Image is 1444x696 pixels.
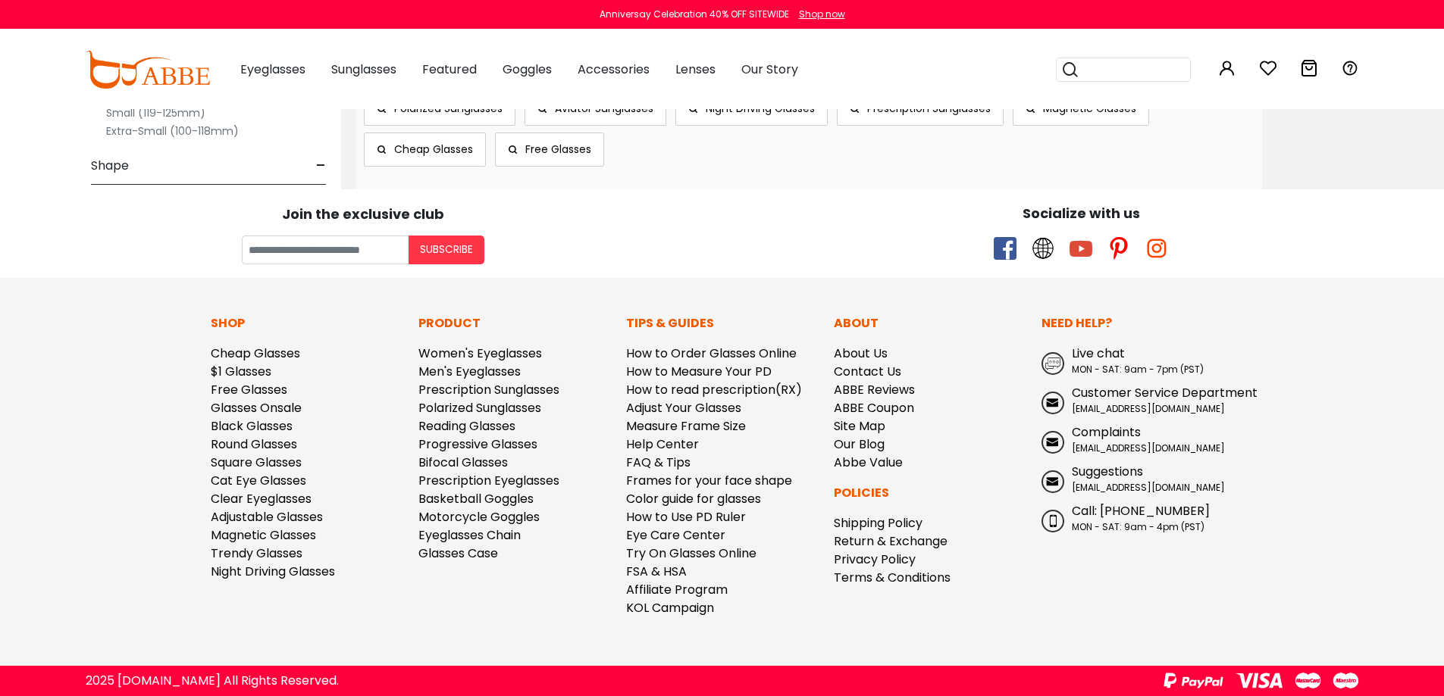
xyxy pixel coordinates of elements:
span: Complaints [1072,423,1141,441]
span: Customer Service Department [1072,384,1258,401]
span: [EMAIL_ADDRESS][DOMAIN_NAME] [1072,481,1225,494]
a: How to Order Glasses Online [626,345,797,362]
a: FAQ & Tips [626,454,691,471]
a: Our Blog [834,435,885,453]
a: Night Driving Glasses [211,563,335,580]
a: Glasses Onsale [211,399,302,417]
a: Frames for your face shape [626,472,792,489]
a: Free Glasses [495,133,604,167]
a: ABBE Coupon [834,399,914,417]
a: Measure Frame Size [626,417,746,435]
span: youtube [1070,237,1092,260]
a: Adjust Your Glasses [626,399,741,417]
span: MON - SAT: 9am - 7pm (PST) [1072,363,1204,376]
label: Small (119-125mm) [106,104,205,122]
p: Shop [211,314,403,332]
a: Clear Eyeglasses [211,490,312,507]
a: Call: [PHONE_NUMBER] MON - SAT: 9am - 4pm (PST) [1041,502,1234,534]
input: Your email [242,236,409,264]
span: facebook [994,237,1016,260]
a: Glasses Case [418,545,498,562]
span: [EMAIL_ADDRESS][DOMAIN_NAME] [1072,442,1225,454]
a: FSA & HSA [626,563,687,580]
span: Lenses [675,61,716,78]
a: Cheap Glasses [364,133,486,167]
span: Featured [422,61,477,78]
a: How to Use PD Ruler [626,508,746,526]
a: How to read prescription(RX) [626,381,802,398]
a: Abbe Value [834,454,903,471]
span: Suggestions [1072,463,1143,480]
a: Polarized Sunglasses [418,399,541,417]
span: twitter [1032,237,1054,260]
a: How to Measure Your PD [626,363,772,380]
a: Site Map [834,417,885,435]
p: Tips & Guides [626,314,819,332]
a: Trendy Glasses [211,545,302,562]
span: Cheap Glasses [394,142,473,157]
a: Shop now [791,8,845,20]
span: Accessories [578,61,650,78]
img: abbeglasses.com [86,51,210,89]
a: Return & Exchange [834,532,948,550]
a: About Us [834,345,888,362]
span: [EMAIL_ADDRESS][DOMAIN_NAME] [1072,402,1225,415]
div: Shop now [799,8,845,21]
button: Subscribe [409,236,484,264]
a: Prescription Eyeglasses [418,472,559,489]
label: Extra-Small (100-118mm) [106,122,239,140]
a: ABBE Reviews [834,381,915,398]
a: Try On Glasses Online [626,545,756,562]
span: Sunglasses [331,61,396,78]
span: pinterest [1107,237,1130,260]
span: instagram [1145,237,1168,260]
p: Policies [834,484,1026,502]
a: Help Center [626,435,699,453]
a: Progressive Glasses [418,435,537,453]
span: Goggles [503,61,552,78]
a: Color guide for glasses [626,490,761,507]
a: $1 Glasses [211,363,271,380]
span: Eyeglasses [240,61,305,78]
a: Shipping Policy [834,514,922,532]
span: MON - SAT: 9am - 4pm (PST) [1072,520,1204,533]
span: Free Glasses [525,142,591,157]
a: Eyeglasses Chain [418,526,521,544]
a: Prescription Sunglasses [418,381,559,398]
div: Join the exclusive club [11,201,715,224]
a: Cat Eye Glasses [211,472,306,489]
a: Affiliate Program [626,581,728,598]
a: Square Glasses [211,454,302,471]
span: Our Story [741,61,798,78]
span: Shape [91,148,129,184]
a: Reading Glasses [418,417,515,435]
a: Privacy Policy [834,551,916,568]
a: Live chat MON - SAT: 9am - 7pm (PST) [1041,345,1234,376]
p: About [834,314,1026,332]
p: Need Help? [1041,314,1234,332]
p: Product [418,314,611,332]
a: Suggestions [EMAIL_ADDRESS][DOMAIN_NAME] [1041,463,1234,495]
a: Magnetic Glasses [211,526,316,544]
a: Adjustable Glasses [211,508,323,526]
div: 2025 [DOMAIN_NAME] All Rights Reserved. [86,672,339,690]
a: Basketball Goggles [418,490,534,507]
a: Customer Service Department [EMAIL_ADDRESS][DOMAIN_NAME] [1041,384,1234,416]
a: Bifocal Glasses [418,454,508,471]
div: Anniversay Celebration 40% OFF SITEWIDE [600,8,789,21]
span: Live chat [1072,345,1125,362]
a: Men's Eyeglasses [418,363,521,380]
a: KOL Campaign [626,599,714,616]
a: Round Glasses [211,435,297,453]
span: Call: [PHONE_NUMBER] [1072,502,1210,520]
a: Contact Us [834,363,901,380]
a: Cheap Glasses [211,345,300,362]
a: Terms & Conditions [834,569,951,586]
a: Motorcycle Goggles [418,508,540,526]
div: Socialize with us [730,203,1433,223]
a: Eye Care Center [626,526,725,544]
a: Black Glasses [211,417,293,435]
a: Complaints [EMAIL_ADDRESS][DOMAIN_NAME] [1041,423,1234,455]
a: Free Glasses [211,381,287,398]
span: - [316,148,326,184]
